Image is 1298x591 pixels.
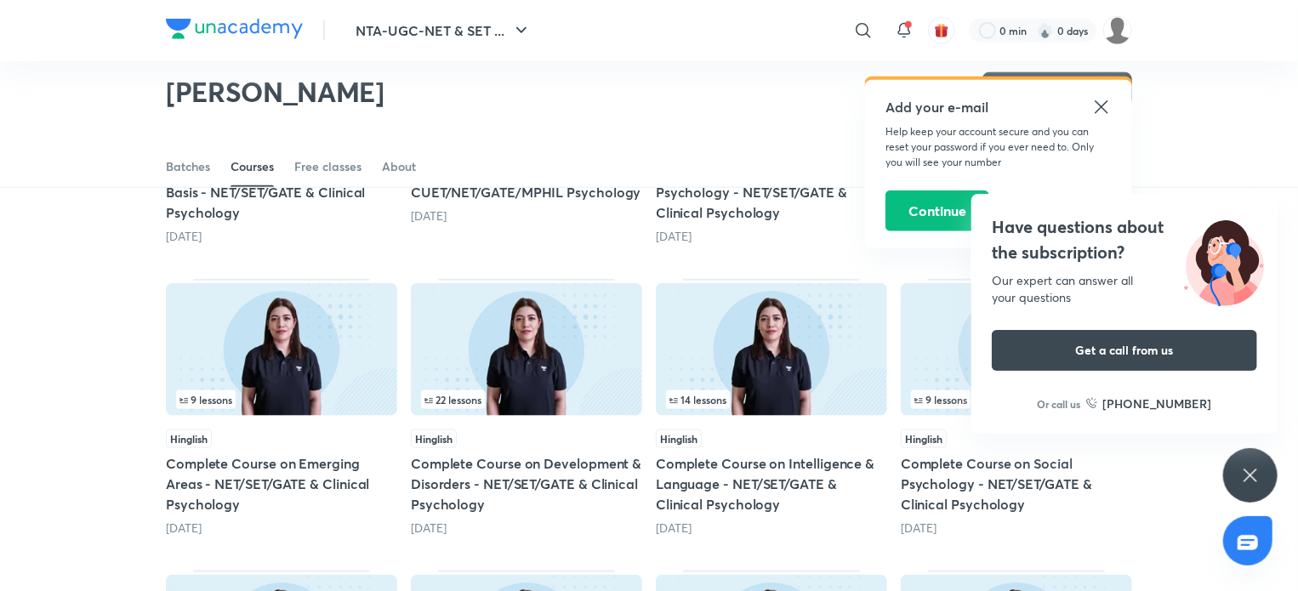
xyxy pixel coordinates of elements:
[166,75,384,109] h2: [PERSON_NAME]
[1103,16,1132,45] img: Kumarica
[166,520,397,537] div: 2 months ago
[176,390,387,409] div: left
[1086,395,1212,412] a: [PHONE_NUMBER]
[411,283,642,416] img: Thumbnail
[885,97,1112,117] h5: Add your e-mail
[982,72,1132,106] button: Follow
[666,390,877,409] div: infocontainer
[1037,22,1054,39] img: streak
[656,283,887,416] img: Thumbnail
[911,390,1122,409] div: infosection
[901,283,1132,416] img: Thumbnail
[666,390,877,409] div: left
[1170,214,1278,306] img: ttu_illustration_new.svg
[424,395,481,405] span: 22 lessons
[166,279,397,536] div: Complete Course on Emerging Areas - NET/SET/GATE & Clinical Psychology
[411,279,642,536] div: Complete Course on Development & Disorders - NET/SET/GATE & Clinical Psychology
[231,146,274,187] a: Courses
[382,158,416,175] div: About
[928,17,955,44] button: avatar
[294,146,362,187] a: Free classes
[901,429,947,448] span: Hinglish
[1103,395,1212,412] h6: [PHONE_NUMBER]
[166,429,212,448] span: Hinglish
[669,395,726,405] span: 14 lessons
[166,158,210,175] div: Batches
[885,190,989,231] button: Continue
[656,453,887,514] h5: Complete Course on Intelligence & Language - NET/SET/GATE & Clinical Psychology
[421,390,632,409] div: infosection
[411,207,642,224] div: 1 month ago
[166,146,210,187] a: Batches
[992,272,1257,306] div: Our expert can answer all your questions
[901,520,1132,537] div: 3 months ago
[656,162,887,223] h5: Complete Course on Emergence of Psychology - NET/SET/GATE & Clinical Psychology
[421,390,632,409] div: left
[166,453,397,514] h5: Complete Course on Emerging Areas - NET/SET/GATE & Clinical Psychology
[294,158,362,175] div: Free classes
[176,390,387,409] div: infocontainer
[382,146,416,187] a: About
[656,279,887,536] div: Complete Course on Intelligence & Language - NET/SET/GATE & Clinical Psychology
[166,19,303,43] a: Company Logo
[656,228,887,245] div: 1 month ago
[176,390,387,409] div: infosection
[411,520,642,537] div: 2 months ago
[1038,396,1081,412] p: Or call us
[166,283,397,416] img: Thumbnail
[666,390,877,409] div: infosection
[656,429,702,448] span: Hinglish
[901,279,1132,536] div: Complete Course on Social Psychology - NET/SET/GATE & Clinical Psychology
[911,390,1122,409] div: left
[231,158,274,175] div: Courses
[179,395,232,405] span: 9 lessons
[656,520,887,537] div: 3 months ago
[411,453,642,514] h5: Complete Course on Development & Disorders - NET/SET/GATE & Clinical Psychology
[914,395,967,405] span: 9 lessons
[345,14,542,48] button: NTA-UGC-NET & SET ...
[992,214,1257,265] h4: Have questions about the subscription?
[992,330,1257,371] button: Get a call from us
[934,23,949,38] img: avatar
[166,19,303,39] img: Company Logo
[411,429,457,448] span: Hinglish
[166,228,397,245] div: 9 days ago
[421,390,632,409] div: infocontainer
[166,162,397,223] h5: Complete Course on Biological Basis - NET/SET/GATE & Clinical Psychology
[901,453,1132,514] h5: Complete Course on Social Psychology - NET/SET/GATE & Clinical Psychology
[911,390,1122,409] div: infocontainer
[885,124,1112,170] p: Help keep your account secure and you can reset your password if you ever need to. Only you will ...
